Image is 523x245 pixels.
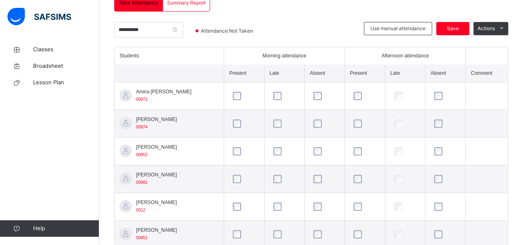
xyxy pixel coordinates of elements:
span: Lesson Plan [33,78,99,87]
th: Comment [466,64,508,82]
span: [PERSON_NAME] [136,171,177,178]
span: Afternoon attendance [382,52,429,59]
th: Students [115,47,224,64]
span: Save [442,25,463,32]
span: 0012 [136,208,145,212]
span: 00874 [136,125,148,129]
img: safsims [7,8,71,25]
span: Classes [33,45,99,54]
span: [PERSON_NAME] [136,199,177,206]
span: 00851 [136,235,148,240]
th: Present [345,64,385,82]
span: Use manual attendance [370,25,425,32]
th: Late [264,64,304,82]
th: Present [224,64,264,82]
span: Morning attendance [263,52,306,59]
span: [PERSON_NAME] [136,143,177,151]
th: Late [385,64,425,82]
span: Help [33,224,99,233]
span: Actions [478,25,495,32]
span: 00852 [136,152,148,157]
span: 00981 [136,180,148,185]
span: [PERSON_NAME] [136,226,177,234]
span: Amira-[PERSON_NAME] [136,88,191,95]
th: Absent [305,64,345,82]
span: [PERSON_NAME] [136,116,177,123]
span: Broadsheet [33,62,99,70]
span: 00971 [136,97,148,102]
span: Attendance Not Taken [200,27,256,35]
th: Absent [425,64,466,82]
